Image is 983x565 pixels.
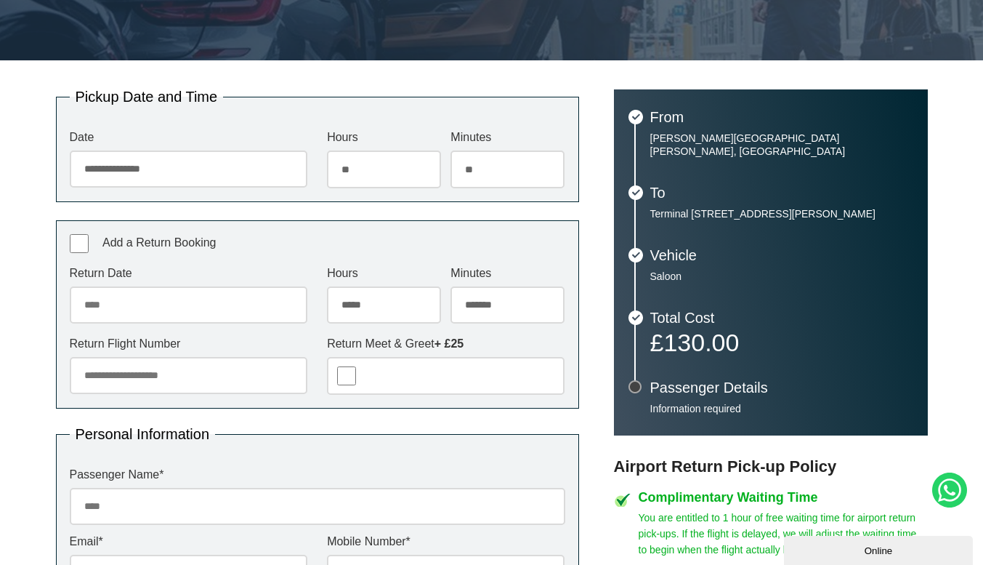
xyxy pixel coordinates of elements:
[327,268,441,279] label: Hours
[450,268,565,279] label: Minutes
[70,427,216,441] legend: Personal Information
[434,337,464,350] strong: + £25
[650,380,913,395] h3: Passenger Details
[650,110,913,124] h3: From
[70,234,89,253] input: Add a Return Booking
[327,338,565,350] label: Return Meet & Greet
[650,310,913,325] h3: Total Cost
[70,268,307,279] label: Return Date
[784,533,976,565] iframe: chat widget
[650,332,913,353] p: £
[327,132,441,143] label: Hours
[70,89,224,104] legend: Pickup Date and Time
[70,338,307,350] label: Return Flight Number
[70,536,307,548] label: Email
[70,469,565,481] label: Passenger Name
[639,491,928,504] h4: Complimentary Waiting Time
[650,207,913,220] p: Terminal [STREET_ADDRESS][PERSON_NAME]
[327,536,565,548] label: Mobile Number
[450,132,565,143] label: Minutes
[102,236,217,249] span: Add a Return Booking
[650,270,913,283] p: Saloon
[614,457,928,476] h3: Airport Return Pick-up Policy
[650,132,913,158] p: [PERSON_NAME][GEOGRAPHIC_DATA][PERSON_NAME], [GEOGRAPHIC_DATA]
[663,329,739,356] span: 130.00
[650,248,913,263] h3: Vehicle
[650,185,913,200] h3: To
[639,510,928,558] p: You are entitled to 1 hour of free waiting time for airport return pick-ups. If the flight is del...
[650,402,913,415] p: Information required
[70,132,307,143] label: Date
